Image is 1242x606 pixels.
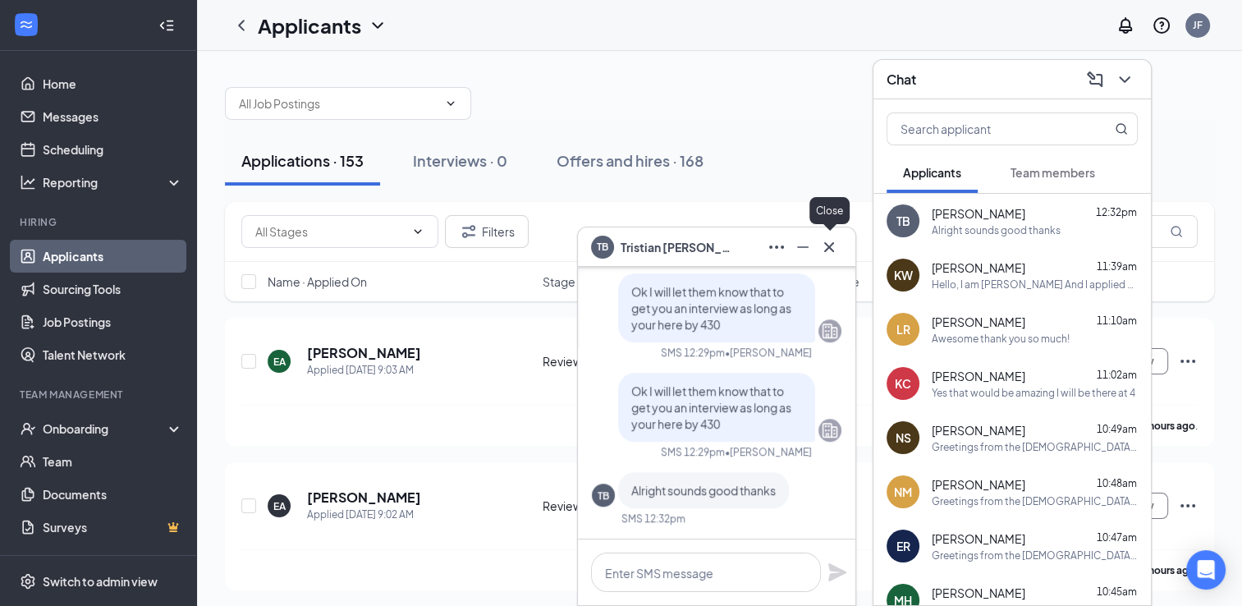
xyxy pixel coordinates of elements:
[20,573,36,590] svg: Settings
[43,420,169,437] div: Onboarding
[932,278,1138,292] div: Hello, I am [PERSON_NAME] And I applied online to work as a hostess. I would appreciate it dearly...
[1116,16,1135,35] svg: Notifications
[631,383,791,431] span: Ok I will let them know that to get you an interview as long as your here by 430
[1152,16,1171,35] svg: QuestionInfo
[231,16,251,35] svg: ChevronLeft
[543,498,675,514] div: Review Stage
[820,420,840,440] svg: Company
[258,11,361,39] h1: Applicants
[1115,122,1128,135] svg: MagnifyingGlass
[932,368,1025,384] span: [PERSON_NAME]
[903,165,961,180] span: Applicants
[255,223,405,241] input: All Stages
[20,420,36,437] svg: UserCheck
[767,237,786,257] svg: Ellipses
[158,17,175,34] svg: Collapse
[43,133,183,166] a: Scheduling
[725,346,812,360] span: • [PERSON_NAME]
[1097,423,1137,435] span: 10:49am
[43,305,183,338] a: Job Postings
[790,234,816,260] button: Minimize
[43,273,183,305] a: Sourcing Tools
[1097,585,1137,598] span: 10:45am
[827,562,847,582] svg: Plane
[932,549,1138,562] div: Greetings from the [DEMOGRAPHIC_DATA] Fil A hiring team, would you be able to come to the Restaur...
[631,284,791,332] span: Ok I will let them know that to get you an interview as long as your here by 430
[820,321,840,341] svg: Company
[1178,351,1198,371] svg: Ellipses
[896,538,910,554] div: ER
[1097,260,1137,273] span: 11:39am
[621,512,685,526] div: SMS 12:32pm
[43,240,183,273] a: Applicants
[241,150,364,171] div: Applications · 153
[43,478,183,511] a: Documents
[1115,70,1134,90] svg: ChevronDown
[307,489,421,507] h5: [PERSON_NAME]
[809,197,850,224] div: Close
[1193,18,1203,32] div: JF
[20,174,36,191] svg: Analysis
[598,489,609,503] div: TB
[1097,477,1137,489] span: 10:48am
[621,238,736,256] span: Tristian [PERSON_NAME]
[887,113,1082,145] input: Search applicant
[631,483,776,498] span: Alright sounds good thanks
[932,585,1025,601] span: [PERSON_NAME]
[413,150,507,171] div: Interviews · 0
[887,71,916,89] h3: Chat
[1097,531,1137,544] span: 10:47am
[543,273,575,290] span: Stage
[307,362,421,379] div: Applied [DATE] 9:03 AM
[932,530,1025,547] span: [PERSON_NAME]
[239,94,438,112] input: All Job Postings
[932,332,1070,346] div: Awesome thank you so much!
[1170,225,1183,238] svg: MagnifyingGlass
[1011,165,1095,180] span: Team members
[932,386,1135,400] div: Yes that would be amazing I will be there at 4
[1141,564,1195,576] b: 4 hours ago
[932,440,1138,454] div: Greetings from the [DEMOGRAPHIC_DATA] Fil A hiring team, would you be able to come to the Restaur...
[763,234,790,260] button: Ellipses
[268,273,367,290] span: Name · Applied On
[411,225,424,238] svg: ChevronDown
[43,338,183,371] a: Talent Network
[725,445,812,459] span: • [PERSON_NAME]
[896,321,910,337] div: LR
[557,150,703,171] div: Offers and hires · 168
[43,573,158,590] div: Switch to admin view
[1141,420,1195,432] b: 3 hours ago
[1096,206,1137,218] span: 12:32pm
[793,237,813,257] svg: Minimize
[896,213,910,229] div: TB
[43,445,183,478] a: Team
[1178,496,1198,516] svg: Ellipses
[307,344,421,362] h5: [PERSON_NAME]
[1186,550,1226,590] div: Open Intercom Messenger
[661,445,725,459] div: SMS 12:29pm
[1097,314,1137,327] span: 11:10am
[1082,67,1108,93] button: ComposeMessage
[895,375,911,392] div: KC
[43,511,183,544] a: SurveysCrown
[894,267,913,283] div: KW
[43,174,184,191] div: Reporting
[894,484,912,500] div: NM
[459,222,479,241] svg: Filter
[1111,67,1138,93] button: ChevronDown
[932,422,1025,438] span: [PERSON_NAME]
[1097,369,1137,381] span: 11:02am
[20,215,180,229] div: Hiring
[273,499,286,513] div: EA
[307,507,421,523] div: Applied [DATE] 9:02 AM
[932,314,1025,330] span: [PERSON_NAME]
[445,215,529,248] button: Filter Filters
[932,223,1061,237] div: Alright sounds good thanks
[932,476,1025,493] span: [PERSON_NAME]
[273,355,286,369] div: EA
[932,259,1025,276] span: [PERSON_NAME]
[43,100,183,133] a: Messages
[816,234,842,260] button: Cross
[896,429,911,446] div: NS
